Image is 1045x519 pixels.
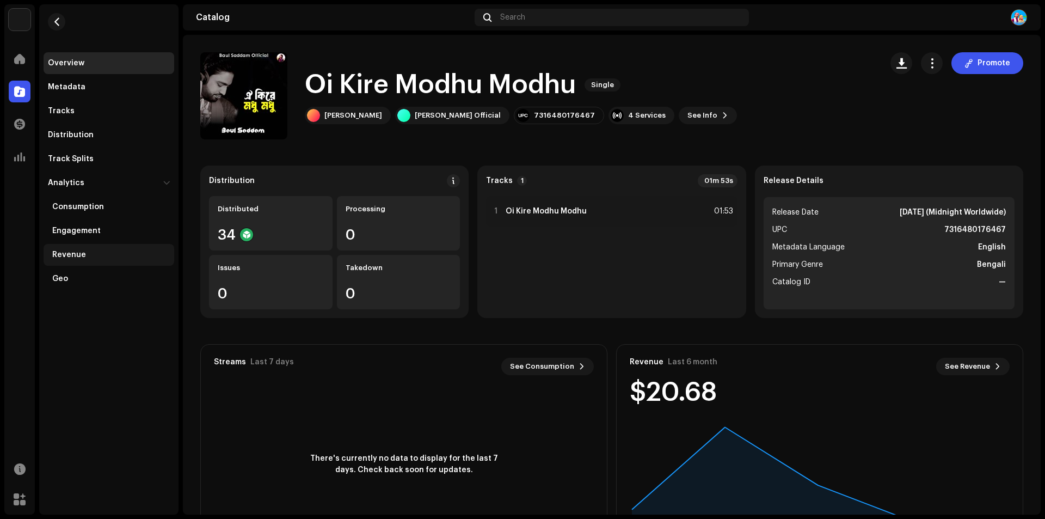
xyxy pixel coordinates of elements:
re-m-nav-item: Distribution [44,124,174,146]
strong: [DATE] (Midnight Worldwide) [900,206,1006,219]
span: There's currently no data to display for the last 7 days. Check back soon for updates. [306,453,502,476]
div: [PERSON_NAME] Official [415,111,501,120]
div: Distribution [209,176,255,185]
div: Issues [218,264,324,272]
strong: 7316480176467 [944,223,1006,236]
div: Last 6 month [668,358,717,367]
span: See Info [687,105,717,126]
re-m-nav-dropdown: Analytics [44,172,174,290]
div: Processing [346,205,452,213]
div: Metadata [48,83,85,91]
div: 01:53 [709,205,733,218]
button: See Info [679,107,737,124]
div: Tracks [48,107,75,115]
re-m-nav-item: Consumption [44,196,174,218]
strong: — [999,276,1006,289]
div: Revenue [52,251,86,259]
span: UPC [772,223,787,236]
div: Track Splits [48,155,94,163]
div: 4 Services [628,111,666,120]
span: Release Date [772,206,819,219]
div: Consumption [52,203,104,211]
re-m-nav-item: Revenue [44,244,174,266]
span: See Consumption [510,356,574,377]
p-badge: 1 [517,176,527,186]
div: Last 7 days [250,358,294,367]
div: Streams [214,358,246,367]
div: Engagement [52,227,101,235]
div: Overview [48,59,84,68]
span: Catalog ID [772,276,810,289]
strong: Tracks [486,176,513,185]
span: Primary Genre [772,258,823,271]
div: Geo [52,274,68,283]
div: Analytics [48,179,84,187]
h1: Oi Kire Modhu Modhu [305,68,576,102]
img: 2ec38b53-635b-4fae-a0ee-5cd9029c1f0a [1010,9,1028,26]
re-m-nav-item: Metadata [44,76,174,98]
strong: Release Details [764,176,823,185]
strong: Oi Kire Modhu Modhu [506,207,587,216]
div: Revenue [630,358,663,367]
re-m-nav-item: Tracks [44,100,174,122]
div: Distribution [48,131,94,139]
re-m-nav-item: Track Splits [44,148,174,170]
button: Promote [951,52,1023,74]
span: See Revenue [945,356,990,377]
div: Catalog [196,13,470,22]
strong: English [978,241,1006,254]
div: 01m 53s [698,174,737,187]
span: Metadata Language [772,241,845,254]
re-m-nav-item: Geo [44,268,174,290]
span: Single [585,78,620,91]
img: bb356b9b-6e90-403f-adc8-c282c7c2e227 [9,9,30,30]
button: See Revenue [936,358,1010,375]
span: Promote [978,52,1010,74]
div: Distributed [218,205,324,213]
re-m-nav-item: Engagement [44,220,174,242]
span: Search [500,13,525,22]
div: 7316480176467 [534,111,595,120]
strong: Bengali [977,258,1006,271]
div: [PERSON_NAME] [324,111,382,120]
re-m-nav-item: Overview [44,52,174,74]
button: See Consumption [501,358,594,375]
div: Takedown [346,264,452,272]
